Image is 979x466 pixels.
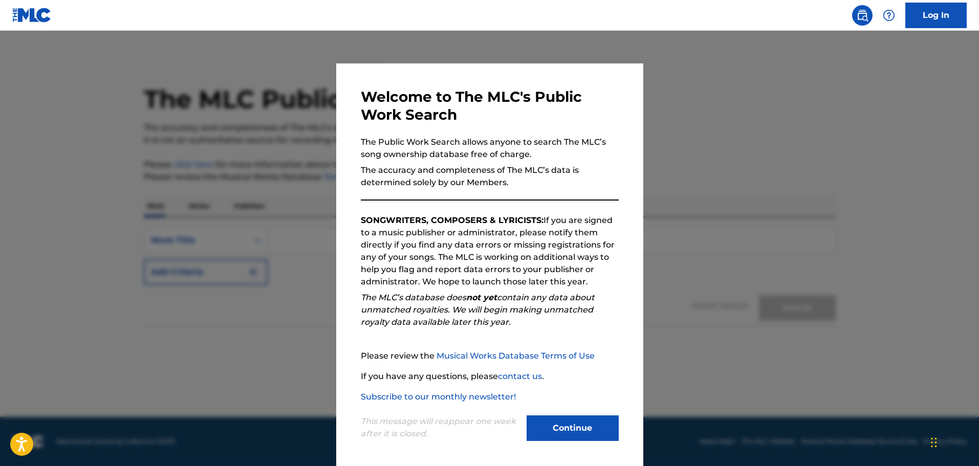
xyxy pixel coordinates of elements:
iframe: Chat Widget [928,417,979,466]
em: The MLC’s database does contain any data about unmatched royalties. We will begin making unmatche... [361,293,595,327]
a: Subscribe to our monthly newsletter! [361,392,516,402]
a: contact us [498,371,542,381]
p: The Public Work Search allows anyone to search The MLC’s song ownership database free of charge. [361,136,619,161]
strong: SONGWRITERS, COMPOSERS & LYRICISTS: [361,215,543,225]
img: help [883,9,895,21]
p: This message will reappear one week after it is closed. [361,415,520,440]
p: If you have any questions, please . [361,370,619,383]
div: Drag [931,427,937,458]
p: If you are signed to a music publisher or administrator, please notify them directly if you find ... [361,214,619,288]
a: Log In [905,3,967,28]
div: Help [879,5,899,26]
img: MLC Logo [12,8,52,23]
button: Continue [527,415,619,441]
a: Musical Works Database Terms of Use [437,351,595,361]
h3: Welcome to The MLC's Public Work Search [361,88,619,124]
a: Public Search [852,5,873,26]
p: The accuracy and completeness of The MLC’s data is determined solely by our Members. [361,164,619,189]
strong: not yet [466,293,497,302]
p: Please review the [361,350,619,362]
img: search [856,9,868,21]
